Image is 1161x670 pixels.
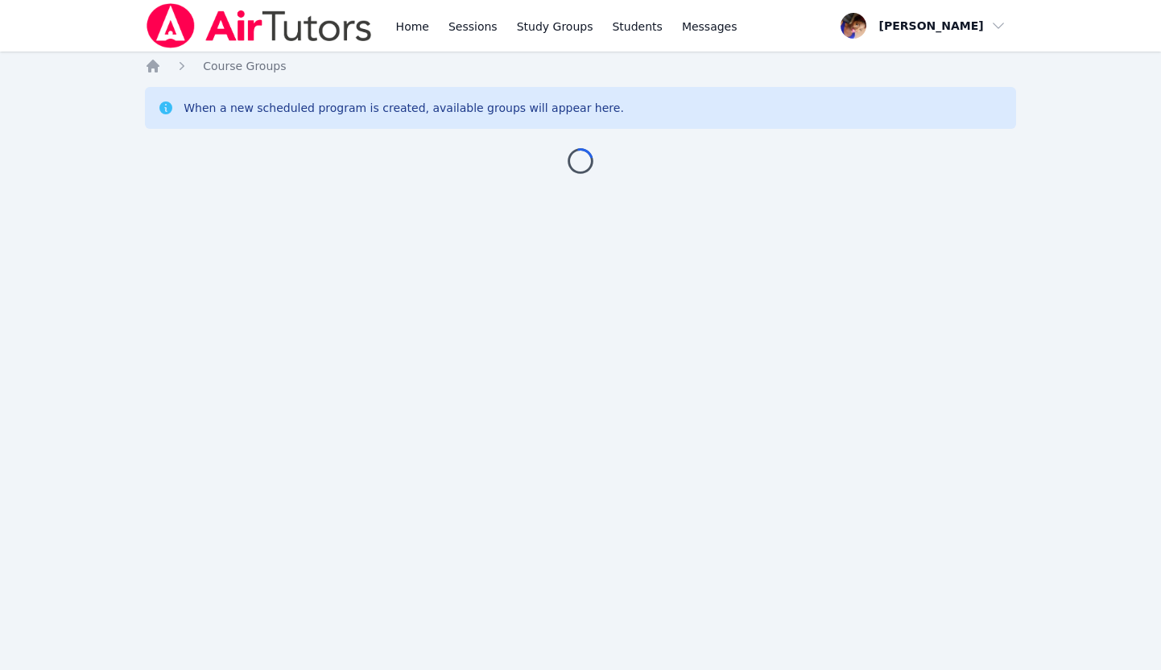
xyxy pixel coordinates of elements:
span: Messages [682,19,738,35]
nav: Breadcrumb [145,58,1016,74]
a: Course Groups [203,58,286,74]
img: Air Tutors [145,3,373,48]
div: When a new scheduled program is created, available groups will appear here. [184,100,624,116]
span: Course Groups [203,60,286,72]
